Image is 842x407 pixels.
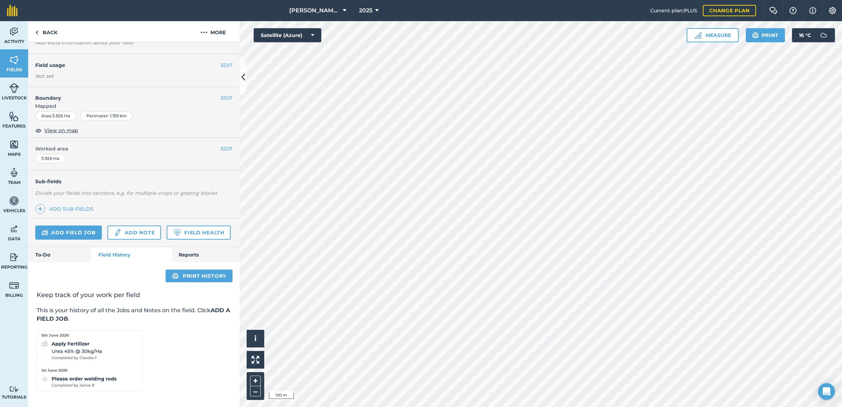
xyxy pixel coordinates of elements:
[35,111,76,121] div: Area : 3.926 Ha
[9,224,19,234] img: svg+xml;base64,PD94bWwgdmVyc2lvbj0iMS4wIiBlbmNvZGluZz0idXRmLTgiPz4KPCEtLSBHZW5lcmF0b3I6IEFkb2JlIE...
[9,139,19,150] img: svg+xml;base64,PHN2ZyB4bWxucz0iaHR0cDovL3d3dy53My5vcmcvMjAwMC9zdmciIHdpZHRoPSI1NiIgaGVpZ2h0PSI2MC...
[172,247,240,263] a: Reports
[792,28,835,42] button: 16 °C
[9,26,19,37] img: svg+xml;base64,PD94bWwgdmVyc2lvbj0iMS4wIiBlbmNvZGluZz0idXRmLTgiPz4KPCEtLSBHZW5lcmF0b3I6IEFkb2JlIE...
[828,7,837,14] img: A cog icon
[359,6,372,15] span: 2025
[809,6,816,15] img: svg+xml;base64,PHN2ZyB4bWxucz0iaHR0cDovL3d3dy53My5vcmcvMjAwMC9zdmciIHdpZHRoPSIxNyIgaGVpZ2h0PSIxNy...
[38,205,43,213] img: svg+xml;base64,PHN2ZyB4bWxucz0iaHR0cDovL3d3dy53My5vcmcvMjAwMC9zdmciIHdpZHRoPSIxNCIgaGVpZ2h0PSIyNC...
[35,73,233,80] div: Not set
[37,306,231,323] p: This is your history of all the Jobs and Notes on the field. Click .
[107,226,161,240] a: Add note
[28,178,240,185] h4: Sub-fields
[694,32,701,39] img: Ruler icon
[35,61,221,69] h4: Field usage
[9,167,19,178] img: svg+xml;base64,PD94bWwgdmVyc2lvbj0iMS4wIiBlbmNvZGluZz0idXRmLTgiPz4KPCEtLSBHZW5lcmF0b3I6IEFkb2JlIE...
[250,386,261,396] button: –
[9,55,19,65] img: svg+xml;base64,PHN2ZyB4bWxucz0iaHR0cDovL3d3dy53My5vcmcvMjAwMC9zdmciIHdpZHRoPSI1NiIgaGVpZ2h0PSI2MC...
[9,280,19,291] img: svg+xml;base64,PD94bWwgdmVyc2lvbj0iMS4wIiBlbmNvZGluZz0idXRmLTgiPz4KPCEtLSBHZW5lcmF0b3I6IEFkb2JlIE...
[28,87,221,102] h4: Boundary
[167,226,230,240] a: Field Health
[166,270,233,282] a: Print history
[752,31,759,39] img: svg+xml;base64,PHN2ZyB4bWxucz0iaHR0cDovL3d3dy53My5vcmcvMjAwMC9zdmciIHdpZHRoPSIxOSIgaGVpZ2h0PSIyNC...
[35,204,96,214] a: Add sub-fields
[28,247,91,263] a: To-Do
[254,334,256,343] span: i
[80,111,133,121] div: Perimeter : 1.159 km
[9,111,19,122] img: svg+xml;base64,PHN2ZyB4bWxucz0iaHR0cDovL3d3dy53My5vcmcvMjAwMC9zdmciIHdpZHRoPSI1NiIgaGVpZ2h0PSI2MC...
[35,126,42,135] img: svg+xml;base64,PHN2ZyB4bWxucz0iaHR0cDovL3d3dy53My5vcmcvMjAwMC9zdmciIHdpZHRoPSIxOCIgaGVpZ2h0PSIyNC...
[114,228,122,237] img: svg+xml;base64,PD94bWwgdmVyc2lvbj0iMS4wIiBlbmNvZGluZz0idXRmLTgiPz4KPCEtLSBHZW5lcmF0b3I6IEFkb2JlIE...
[35,126,78,135] button: View on map
[35,226,102,240] a: Add field job
[7,5,18,16] img: fieldmargin Logo
[9,386,19,393] img: svg+xml;base64,PD94bWwgdmVyc2lvbj0iMS4wIiBlbmNvZGluZz0idXRmLTgiPz4KPCEtLSBHZW5lcmF0b3I6IEFkb2JlIE...
[42,228,48,237] img: svg+xml;base64,PD94bWwgdmVyc2lvbj0iMS4wIiBlbmNvZGluZz0idXRmLTgiPz4KPCEtLSBHZW5lcmF0b3I6IEFkb2JlIE...
[289,6,340,15] span: [PERSON_NAME] LTD
[35,154,65,163] div: 3.926 Ha
[687,28,739,42] button: Measure
[9,83,19,93] img: svg+xml;base64,PD94bWwgdmVyc2lvbj0iMS4wIiBlbmNvZGluZz0idXRmLTgiPz4KPCEtLSBHZW5lcmF0b3I6IEFkb2JlIE...
[35,190,217,196] em: Divide your fields into sections, e.g. for multiple crops or grazing blocks
[818,383,835,400] div: Open Intercom Messenger
[769,7,778,14] img: Two speech bubbles overlapping with the left bubble in the forefront
[91,247,171,263] a: Field History
[37,291,231,299] h2: Keep track of your work per field
[254,28,321,42] button: Satellite (Azure)
[28,21,64,42] a: Back
[650,7,697,14] span: Current plan : PLUS
[35,28,38,37] img: svg+xml;base64,PHN2ZyB4bWxucz0iaHR0cDovL3d3dy53My5vcmcvMjAwMC9zdmciIHdpZHRoPSI5IiBoZWlnaHQ9IjI0Ii...
[44,127,78,134] span: View on map
[247,330,264,347] button: i
[746,28,785,42] button: Print
[252,356,259,364] img: Four arrows, one pointing top left, one top right, one bottom right and the last bottom left
[35,145,233,153] span: Worked area
[172,272,179,280] img: svg+xml;base64,PHN2ZyB4bWxucz0iaHR0cDovL3d3dy53My5vcmcvMjAwMC9zdmciIHdpZHRoPSIxOSIgaGVpZ2h0PSIyNC...
[35,39,133,46] em: Add extra information about your field
[9,196,19,206] img: svg+xml;base64,PD94bWwgdmVyc2lvbj0iMS4wIiBlbmNvZGluZz0idXRmLTgiPz4KPCEtLSBHZW5lcmF0b3I6IEFkb2JlIE...
[250,376,261,386] button: +
[187,21,240,42] button: More
[221,94,233,102] button: EDIT
[200,28,208,37] img: svg+xml;base64,PHN2ZyB4bWxucz0iaHR0cDovL3d3dy53My5vcmcvMjAwMC9zdmciIHdpZHRoPSIyMCIgaGVpZ2h0PSIyNC...
[817,28,831,42] img: svg+xml;base64,PD94bWwgdmVyc2lvbj0iMS4wIiBlbmNvZGluZz0idXRmLTgiPz4KPCEtLSBHZW5lcmF0b3I6IEFkb2JlIE...
[9,252,19,263] img: svg+xml;base64,PD94bWwgdmVyc2lvbj0iMS4wIiBlbmNvZGluZz0idXRmLTgiPz4KPCEtLSBHZW5lcmF0b3I6IEFkb2JlIE...
[221,145,233,153] button: EDIT
[703,5,756,16] a: Change plan
[789,7,797,14] img: A question mark icon
[28,102,240,110] span: Mapped
[221,61,233,69] button: EDIT
[799,28,811,42] span: 16 ° C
